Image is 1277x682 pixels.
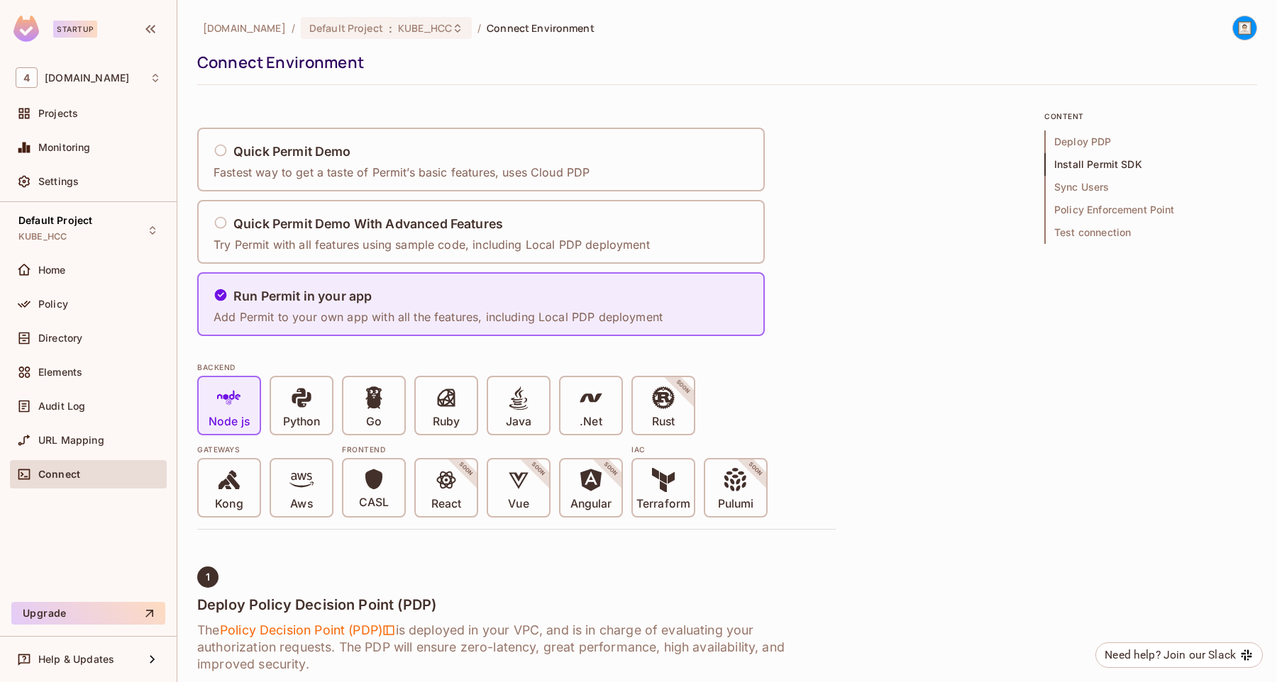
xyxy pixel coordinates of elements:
[18,215,92,226] span: Default Project
[652,415,675,429] p: Rust
[1044,153,1257,176] span: Install Permit SDK
[656,359,711,415] span: SOON
[342,444,623,455] div: Frontend
[1044,221,1257,244] span: Test connection
[398,21,452,35] span: KUBE_HCC
[636,497,690,511] p: Terraform
[197,444,333,455] div: Gateways
[219,622,395,639] span: Policy Decision Point (PDP)
[16,67,38,88] span: 4
[197,622,836,673] h6: The is deployed in your VPC, and is in charge of evaluating your authorization requests. The PDP ...
[1044,111,1257,122] p: content
[38,108,78,119] span: Projects
[209,415,250,429] p: Node js
[233,145,351,159] h5: Quick Permit Demo
[197,52,1250,73] div: Connect Environment
[38,401,85,412] span: Audit Log
[38,298,68,310] span: Policy
[11,602,165,625] button: Upgrade
[477,21,481,35] li: /
[38,142,91,153] span: Monitoring
[506,415,531,429] p: Java
[728,442,783,497] span: SOON
[366,415,382,429] p: Go
[38,176,79,187] span: Settings
[18,231,67,242] span: KUBE_HCC
[359,496,389,510] p: CASL
[38,367,82,378] span: Elements
[433,415,460,429] p: Ruby
[1105,647,1236,664] div: Need help? Join our Slack
[214,309,663,325] p: Add Permit to your own app with all the features, including Local PDP deployment
[1044,176,1257,199] span: Sync Users
[508,497,529,511] p: Vue
[1044,199,1257,221] span: Policy Enforcement Point
[583,442,638,497] span: SOON
[388,23,393,34] span: :
[580,415,602,429] p: .Net
[233,289,372,303] h5: Run Permit in your app
[431,497,461,511] p: React
[292,21,295,35] li: /
[214,164,590,180] p: Fastest way to get a taste of Permit’s basic features, uses Cloud PDP
[197,596,836,613] h4: Deploy Policy Decision Point (PDP)
[214,237,650,252] p: Try Permit with all features using sample code, including Local PDP deployment
[1044,130,1257,153] span: Deploy PDP
[309,21,383,35] span: Default Project
[570,497,612,511] p: Angular
[631,444,768,455] div: IAC
[45,72,129,84] span: Workspace: 46labs.com
[38,469,80,480] span: Connect
[38,332,82,344] span: Directory
[283,415,320,429] p: Python
[1233,16,1256,40] img: naeem.sarwar@46labs.com
[203,21,286,35] span: the active workspace
[38,264,66,276] span: Home
[206,571,210,583] span: 1
[38,435,104,446] span: URL Mapping
[487,21,595,35] span: Connect Environment
[197,362,836,373] div: BACKEND
[13,16,39,42] img: SReyMgAAAABJRU5ErkJggg==
[718,497,753,511] p: Pulumi
[233,217,503,231] h5: Quick Permit Demo With Advanced Features
[438,442,494,497] span: SOON
[53,21,97,38] div: Startup
[511,442,566,497] span: SOON
[290,497,312,511] p: Aws
[215,497,243,511] p: Kong
[38,654,114,665] span: Help & Updates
